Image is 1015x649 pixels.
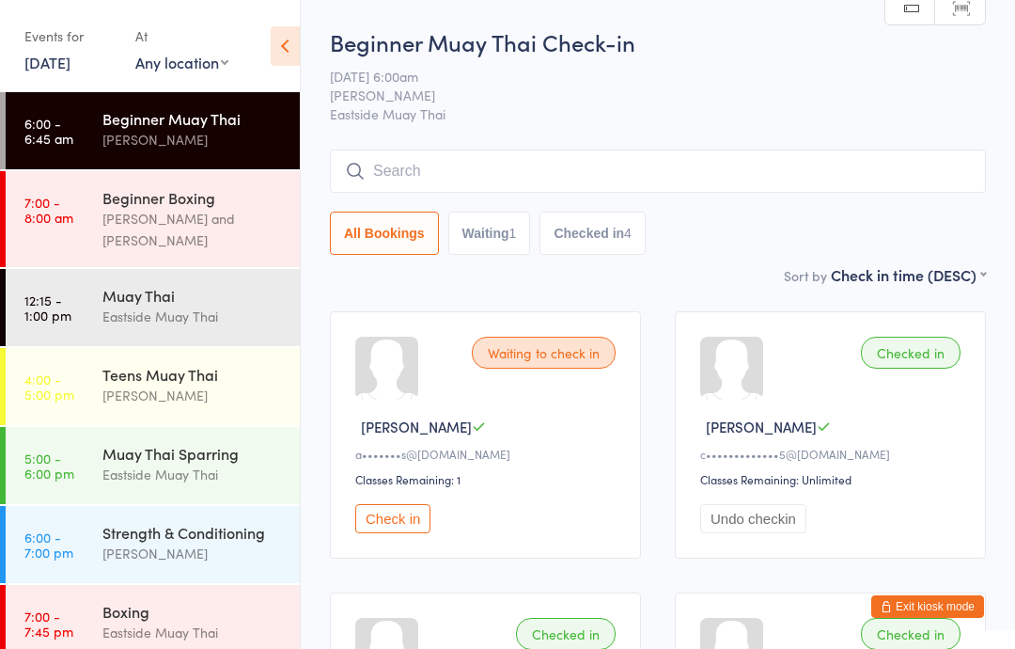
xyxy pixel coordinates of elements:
[102,285,284,306] div: Muay Thai
[861,337,960,369] div: Checked in
[102,129,284,150] div: [PERSON_NAME]
[355,471,621,487] div: Classes Remaining: 1
[102,622,284,643] div: Eastside Muay Thai
[135,52,228,72] div: Any location
[6,506,300,583] a: 6:00 -7:00 pmStrength & Conditioning[PERSON_NAME]
[102,108,284,129] div: Beginner Muay Thai
[102,443,284,464] div: Muay Thai Sparring
[330,150,986,193] input: Search
[24,52,70,72] a: [DATE]
[700,446,966,462] div: c•••••••••••••
[24,372,74,402] time: 4:00 - 5:00 pm
[355,504,430,533] button: Check in
[102,306,284,327] div: Eastside Muay Thai
[330,86,957,104] span: [PERSON_NAME]
[509,226,517,241] div: 1
[871,595,984,618] button: Exit kiosk mode
[700,471,966,487] div: Classes Remaining: Unlimited
[831,264,986,285] div: Check in time (DESC)
[6,92,300,169] a: 6:00 -6:45 amBeginner Muay Thai[PERSON_NAME]
[24,451,74,481] time: 5:00 - 6:00 pm
[6,348,300,425] a: 4:00 -5:00 pmTeens Muay Thai[PERSON_NAME]
[330,26,986,57] h2: Beginner Muay Thai Check-in
[539,212,646,255] button: Checked in4
[330,104,986,123] span: Eastside Muay Thai
[102,464,284,485] div: Eastside Muay Thai
[784,266,827,285] label: Sort by
[102,543,284,564] div: [PERSON_NAME]
[102,187,284,208] div: Beginner Boxing
[330,67,957,86] span: [DATE] 6:00am
[102,385,284,406] div: [PERSON_NAME]
[135,21,228,52] div: At
[706,417,817,436] span: [PERSON_NAME]
[102,522,284,543] div: Strength & Conditioning
[24,21,117,52] div: Events for
[355,446,621,462] div: a•••••••
[700,504,806,533] button: Undo checkin
[624,226,632,241] div: 4
[6,269,300,346] a: 12:15 -1:00 pmMuay ThaiEastside Muay Thai
[24,530,73,560] time: 6:00 - 7:00 pm
[472,337,616,369] div: Waiting to check in
[24,116,73,146] time: 6:00 - 6:45 am
[6,171,300,267] a: 7:00 -8:00 amBeginner Boxing[PERSON_NAME] and [PERSON_NAME]
[102,364,284,385] div: Teens Muay Thai
[6,427,300,504] a: 5:00 -6:00 pmMuay Thai SparringEastside Muay Thai
[24,609,73,639] time: 7:00 - 7:45 pm
[24,195,73,225] time: 7:00 - 8:00 am
[361,417,472,436] span: [PERSON_NAME]
[448,212,531,255] button: Waiting1
[330,212,439,255] button: All Bookings
[102,601,284,622] div: Boxing
[102,208,284,251] div: [PERSON_NAME] and [PERSON_NAME]
[24,293,71,323] time: 12:15 - 1:00 pm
